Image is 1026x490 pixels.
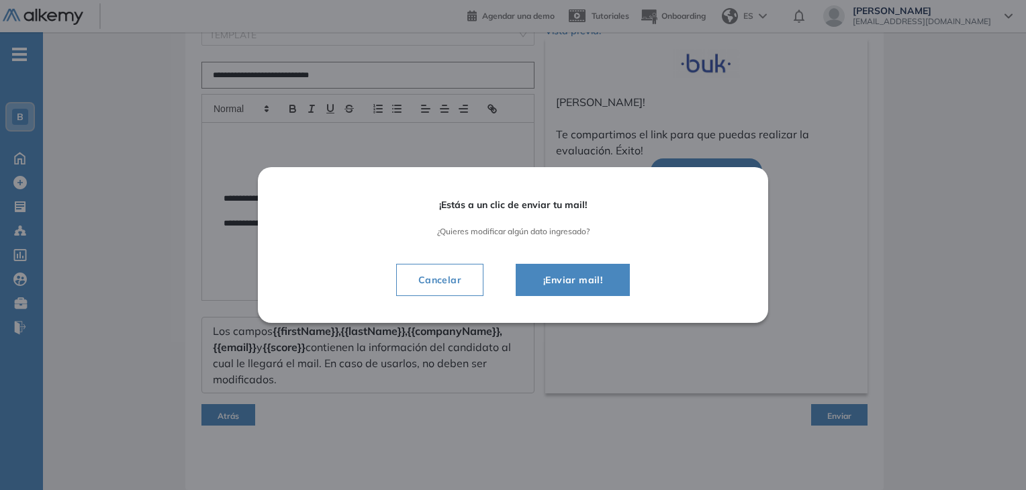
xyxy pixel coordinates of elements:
iframe: Chat Widget [959,426,1026,490]
span: ¡Enviar mail! [532,272,613,288]
button: Cancelar [396,264,483,296]
span: ¡Estás a un clic de enviar tu mail! [295,199,731,211]
div: Widget de chat [959,426,1026,490]
button: ¡Enviar mail! [516,264,630,296]
span: ¿Quieres modificar algún dato ingresado? [295,227,731,236]
span: Cancelar [408,272,472,288]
